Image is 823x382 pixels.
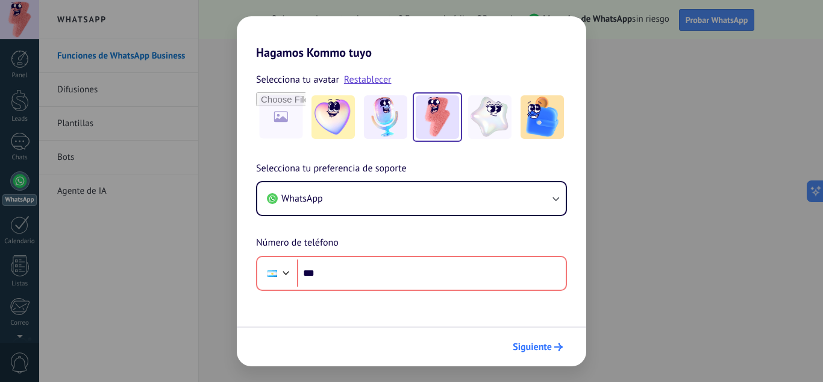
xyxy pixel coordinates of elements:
h2: Hagamos Kommo tuyo [237,16,586,60]
span: Siguiente [513,343,552,351]
span: Número de teléfono [256,235,339,251]
img: -2.jpeg [364,95,407,139]
img: -4.jpeg [468,95,512,139]
a: Restablecer [344,74,392,86]
img: -3.jpeg [416,95,459,139]
span: Selecciona tu preferencia de soporte [256,161,407,177]
span: Selecciona tu avatar [256,72,339,88]
div: Argentina: + 54 [261,261,284,286]
img: -5.jpeg [521,95,564,139]
button: Siguiente [507,337,568,357]
span: WhatsApp [281,193,323,205]
img: -1.jpeg [311,95,355,139]
button: WhatsApp [257,182,566,215]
